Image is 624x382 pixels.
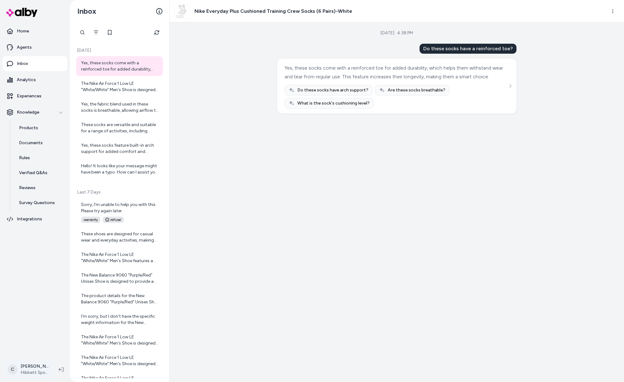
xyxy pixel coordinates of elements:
[76,268,163,288] a: The New Balance 9060 "Purple/Red" Unisex Shoe is designed to provide a comfortable fit, which typ...
[81,202,159,214] div: Sorry, I'm unable to help you with this. Please try again later.
[76,289,163,309] a: The product details for the New Balance 9060 "Purple/Red" Unisex Shoe do not include the weight i...
[81,217,100,223] span: warranty
[420,44,516,54] div: Do these socks have a reinforced toe?
[76,139,163,159] a: Yes, these socks feature built-in arch support for added comfort and stability during your workou...
[81,101,159,114] div: Yes, the fabric blend used in these socks is breathable, allowing airflow to keep your feet cool ...
[76,56,163,76] a: Yes, these socks come with a reinforced toe for added durability, which helps them withstand wear...
[17,109,39,115] p: Knowledge
[81,81,159,93] div: The Nike Air Force 1 Low LE "White/White" Men's Shoe is designed with several features that contr...
[17,61,28,67] p: Inbox
[103,217,124,223] span: refusal
[76,248,163,268] a: The Nike Air Force 1 Low LE "White/White" Men's Shoe features a durable leather and textile upper...
[19,185,36,191] p: Reviews
[81,293,159,305] div: The product details for the New Balance 9060 "Purple/Red" Unisex Shoe do not include the weight i...
[81,313,159,326] div: I'm sorry, but I don't have the specific weight information for the New Balance 9060 "Purple/Red"...
[2,105,67,120] button: Knowledge
[175,4,189,18] img: Nike%20Everyday%20Plus%20Cushioned%20Training%20Crew%20Socks%20(6%20Pairs)-White-1000
[13,180,67,195] a: Reviews
[19,200,55,206] p: Survey Questions
[81,272,159,285] div: The New Balance 9060 "Purple/Red" Unisex Shoe is designed to provide a comfortable fit, which typ...
[151,26,163,39] button: Refresh
[81,252,159,264] div: The Nike Air Force 1 Low LE "White/White" Men's Shoe features a durable leather and textile upper...
[2,56,67,71] a: Inbox
[21,370,49,376] span: Hibbett Sports
[2,24,67,39] a: Home
[81,355,159,367] div: The Nike Air Force 1 Low LE "White/White" Men's Shoe is designed with a classic leather upper, wh...
[506,82,514,90] button: See more
[388,87,445,93] span: Are these socks breathable?
[4,360,54,380] button: C[PERSON_NAME]Hibbett Sports
[13,135,67,150] a: Documents
[76,310,163,330] a: I'm sorry, but I don't have the specific weight information for the New Balance 9060 "Purple/Red"...
[2,89,67,104] a: Experiences
[6,8,37,17] img: alby Logo
[76,227,163,247] a: These shoes are designed for casual wear and everyday activities, making them great for both styl...
[17,28,29,34] p: Home
[76,47,163,54] p: [DATE]
[13,195,67,210] a: Survey Questions
[13,120,67,135] a: Products
[81,142,159,155] div: Yes, these socks feature built-in arch support for added comfort and stability during your workou...
[2,212,67,227] a: Integrations
[76,97,163,117] a: Yes, the fabric blend used in these socks is breathable, allowing airflow to keep your feet cool ...
[194,7,352,15] h3: Nike Everyday Plus Cushioned Training Crew Socks (6 Pairs)-White
[17,77,36,83] p: Analytics
[13,150,67,165] a: Rules
[285,64,507,81] div: Yes, these socks come with a reinforced toe for added durability, which helps them withstand wear...
[81,122,159,134] div: These socks are versatile and suitable for a range of activities, including training, running, an...
[76,159,163,179] a: Hello! It looks like your message might have been a typo. How can I assist you [DATE]? Are you in...
[2,72,67,87] a: Analytics
[19,125,38,131] p: Products
[77,7,96,16] h2: Inbox
[17,93,41,99] p: Experiences
[76,118,163,138] a: These socks are versatile and suitable for a range of activities, including training, running, an...
[76,198,163,227] a: Sorry, I'm unable to help you with this. Please try again later.warrantyrefusal
[17,44,32,51] p: Agents
[81,231,159,243] div: These shoes are designed for casual wear and everyday activities, making them great for both styl...
[13,165,67,180] a: Verified Q&As
[76,351,163,371] a: The Nike Air Force 1 Low LE "White/White" Men's Shoe is designed with a classic leather upper, wh...
[2,40,67,55] a: Agents
[297,87,368,93] span: Do these socks have arch support?
[90,26,102,39] button: Filter
[76,330,163,350] a: The Nike Air Force 1 Low LE "White/White" Men's Shoe is designed with comfort in mind for all-day...
[81,163,159,175] div: Hello! It looks like your message might have been a typo. How can I assist you [DATE]? Are you in...
[81,60,159,72] div: Yes, these socks come with a reinforced toe for added durability, which helps them withstand wear...
[19,140,43,146] p: Documents
[381,30,413,36] div: [DATE] · 4:38 PM
[76,189,163,195] p: Last 7 Days
[76,77,163,97] a: The Nike Air Force 1 Low LE "White/White" Men's Shoe is designed with several features that contr...
[81,334,159,346] div: The Nike Air Force 1 Low LE "White/White" Men's Shoe is designed with comfort in mind for all-day...
[17,216,42,222] p: Integrations
[297,100,370,106] span: What is the sock's cushioning level?
[19,170,47,176] p: Verified Q&As
[7,365,17,375] span: C
[21,363,49,370] p: [PERSON_NAME]
[19,155,30,161] p: Rules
